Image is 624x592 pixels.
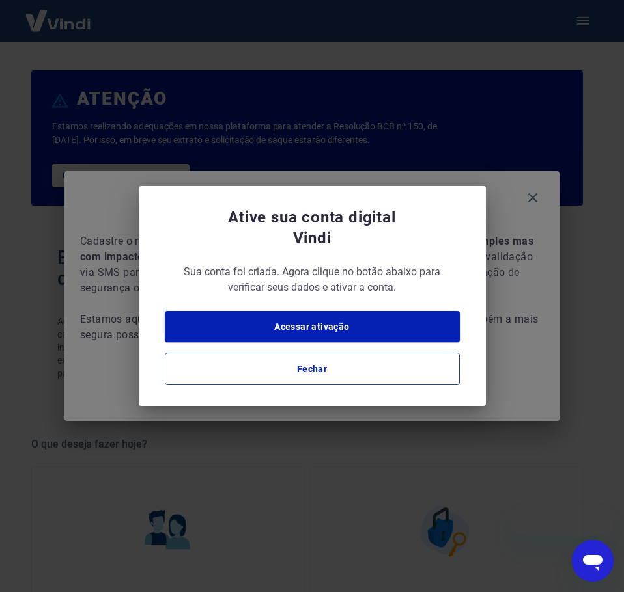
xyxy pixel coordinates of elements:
[165,353,460,385] button: Fechar
[165,311,460,342] button: Acessar ativação
[165,264,460,295] span: Sua conta foi criada. Agora clique no botão abaixo para verificar seus dados e ativar a conta.
[510,506,614,535] iframe: Mensagem da empresa
[572,540,614,582] iframe: Botão para abrir a janela de mensagens
[219,207,405,249] span: Ative sua conta digital Vindi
